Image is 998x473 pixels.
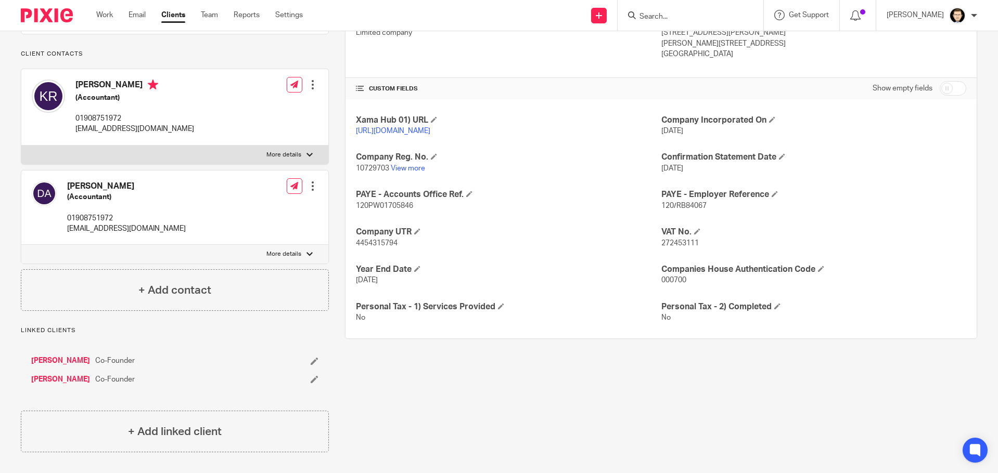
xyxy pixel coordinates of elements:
h4: Xama Hub 01) URL [356,115,661,126]
h4: Year End Date [356,264,661,275]
h4: [PERSON_NAME] [67,181,186,192]
span: [DATE] [356,277,378,284]
img: Pixie [21,8,73,22]
span: [DATE] [661,165,683,172]
p: 01908751972 [75,113,194,124]
span: 10729703 [356,165,389,172]
h4: Company UTR [356,227,661,238]
span: Co-Founder [95,356,135,366]
p: Linked clients [21,326,329,335]
span: 272453111 [661,240,699,247]
h4: Personal Tax - 1) Services Provided [356,301,661,312]
h4: CUSTOM FIELDS [356,85,661,93]
span: 120PW01705846 [356,202,413,209]
label: Show empty fields [873,83,932,94]
p: [PERSON_NAME] [887,10,944,20]
span: Get Support [789,11,829,19]
h4: PAYE - Employer Reference [661,189,966,200]
a: [URL][DOMAIN_NAME] [356,127,430,135]
span: 120/RB84067 [661,202,707,209]
p: Limited company [356,28,661,38]
a: View more [391,165,425,172]
h5: (Accountant) [75,93,194,103]
a: Email [129,10,146,20]
h4: Company Reg. No. [356,152,661,163]
a: Reports [234,10,260,20]
p: [STREET_ADDRESS][PERSON_NAME] [661,28,966,38]
img: svg%3E [32,80,65,113]
h4: + Add contact [138,282,211,298]
img: DavidBlack.format_png.resize_200x.png [949,7,966,24]
a: [PERSON_NAME] [31,356,90,366]
p: [EMAIL_ADDRESS][DOMAIN_NAME] [67,224,186,234]
p: More details [266,151,301,159]
a: Settings [275,10,303,20]
p: [PERSON_NAME][STREET_ADDRESS] [661,38,966,49]
p: [EMAIL_ADDRESS][DOMAIN_NAME] [75,124,194,134]
p: [GEOGRAPHIC_DATA] [661,49,966,59]
a: Clients [161,10,185,20]
a: Team [201,10,218,20]
span: 4454315794 [356,240,398,247]
p: Client contacts [21,50,329,58]
span: No [661,314,671,321]
a: [PERSON_NAME] [31,374,90,385]
h4: Company Incorporated On [661,115,966,126]
span: Co-Founder [95,374,135,385]
span: 000700 [661,277,686,284]
h4: Confirmation Statement Date [661,152,966,163]
h4: Companies House Authentication Code [661,264,966,275]
p: More details [266,250,301,258]
h4: VAT No. [661,227,966,238]
h4: Personal Tax - 2) Completed [661,301,966,312]
img: svg%3E [32,181,57,206]
p: 01908751972 [67,213,186,224]
i: Primary [148,80,158,90]
h4: + Add linked client [128,424,222,440]
h4: [PERSON_NAME] [75,80,194,93]
span: No [356,314,365,321]
h5: (Accountant) [67,192,186,202]
a: Work [96,10,113,20]
h4: PAYE - Accounts Office Ref. [356,189,661,200]
span: [DATE] [661,127,683,135]
input: Search [638,12,732,22]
